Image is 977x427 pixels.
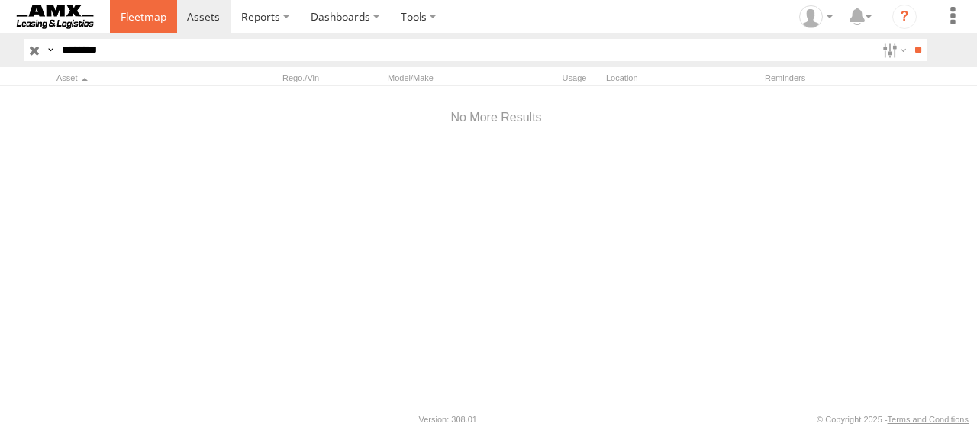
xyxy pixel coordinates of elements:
[888,415,969,424] a: Terms and Conditions
[44,39,56,61] label: Search Query
[606,73,759,83] div: Location
[817,415,969,424] div: © Copyright 2025 -
[15,5,95,29] img: AMXlogo-sm.jpg.webp
[56,73,209,83] div: Click to Sort
[765,73,879,83] div: Reminders
[892,5,917,29] i: ?
[876,39,909,61] label: Search Filter Options
[8,412,79,427] a: Visit our Website
[794,5,838,28] div: Daniel Parker
[508,73,600,83] div: Usage
[282,73,382,83] div: Rego./Vin
[419,415,477,424] div: Version: 308.01
[388,73,502,83] div: Model/Make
